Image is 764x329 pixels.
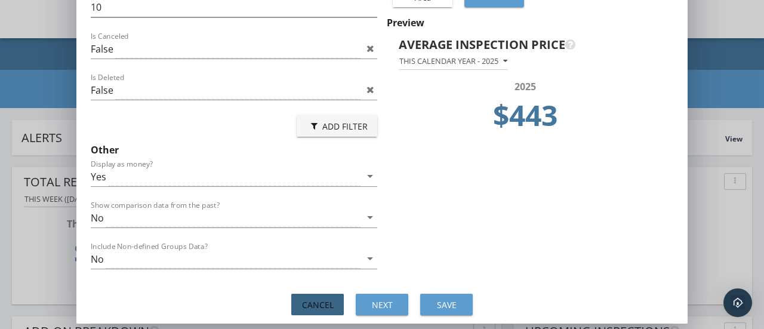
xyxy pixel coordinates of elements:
[91,171,106,182] div: Yes
[297,115,377,137] button: Add Filter
[91,143,377,157] div: Other
[723,288,752,317] div: Open Intercom Messenger
[91,44,113,54] div: False
[387,16,673,30] div: Preview
[402,79,648,94] div: 2025
[420,294,473,315] button: Save
[301,299,334,311] div: Cancel
[91,254,104,265] div: No
[306,120,368,133] div: Add Filter
[91,213,104,223] div: No
[402,94,648,144] td: 442.63
[91,85,113,96] div: False
[365,299,399,311] div: Next
[363,210,377,225] i: arrow_drop_down
[430,299,463,311] div: Save
[356,294,408,315] button: Next
[291,294,344,315] button: Cancel
[363,169,377,183] i: arrow_drop_down
[399,57,507,66] div: This calendar year - 2025
[399,54,508,70] button: This calendar year - 2025
[363,251,377,266] i: arrow_drop_down
[399,36,640,54] div: Average Inspection Price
